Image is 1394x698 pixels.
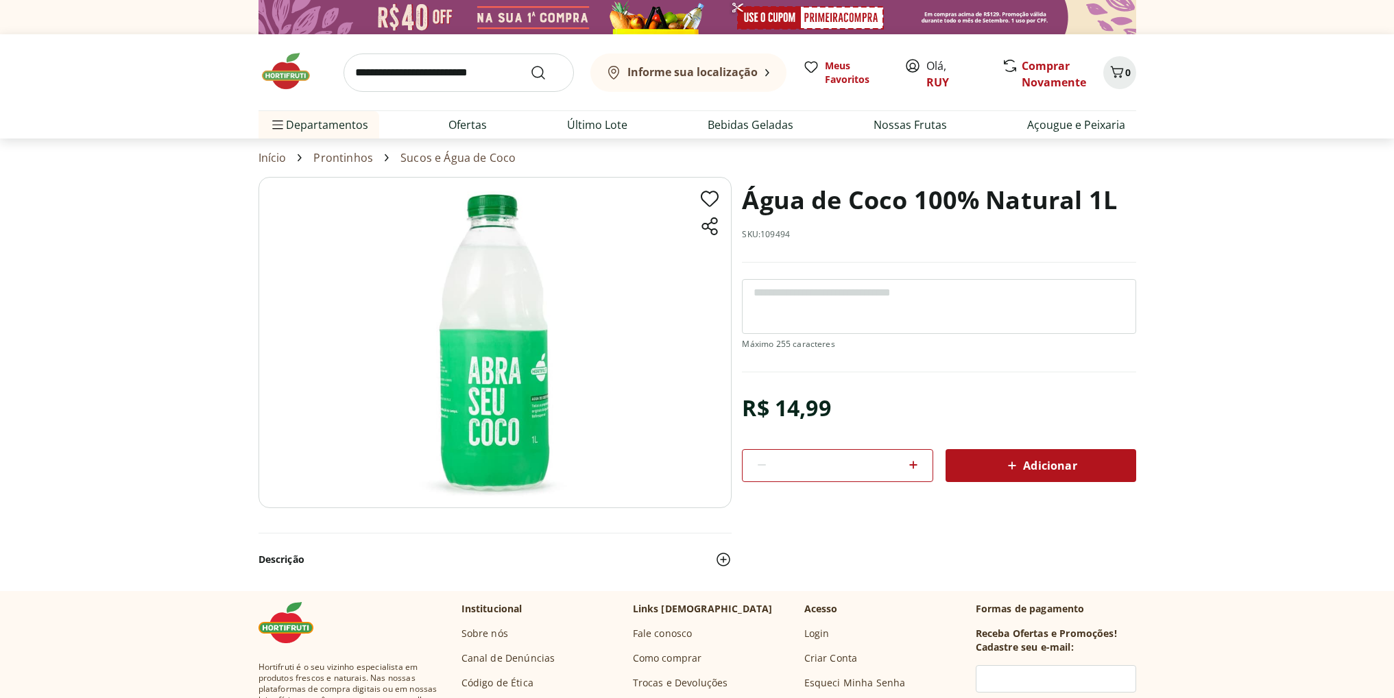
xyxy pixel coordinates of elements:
[461,627,508,640] a: Sobre nós
[946,449,1136,482] button: Adicionar
[313,152,373,164] a: Prontinhos
[742,177,1116,224] h1: Água de Coco 100% Natural 1L
[259,177,732,508] img: Água de Coco 100% Natural 1L
[825,59,888,86] span: Meus Favoritos
[461,676,533,690] a: Código de Ética
[461,602,522,616] p: Institucional
[1125,66,1131,79] span: 0
[976,602,1136,616] p: Formas de pagamento
[633,651,702,665] a: Como comprar
[259,544,732,575] button: Descrição
[259,602,327,643] img: Hortifruti
[627,64,758,80] b: Informe sua localização
[1027,117,1125,133] a: Açougue e Peixaria
[633,627,693,640] a: Fale conosco
[742,389,830,427] div: R$ 14,99
[804,602,838,616] p: Acesso
[742,229,790,240] p: SKU: 109494
[633,676,728,690] a: Trocas e Devoluções
[1022,58,1086,90] a: Comprar Novamente
[708,117,793,133] a: Bebidas Geladas
[804,627,830,640] a: Login
[448,117,487,133] a: Ofertas
[804,676,906,690] a: Esqueci Minha Senha
[804,651,858,665] a: Criar Conta
[803,59,888,86] a: Meus Favoritos
[1103,56,1136,89] button: Carrinho
[926,58,987,91] span: Olá,
[400,152,516,164] a: Sucos e Água de Coco
[976,627,1117,640] h3: Receba Ofertas e Promoções!
[567,117,627,133] a: Último Lote
[874,117,947,133] a: Nossas Frutas
[461,651,555,665] a: Canal de Denúncias
[259,51,327,92] img: Hortifruti
[590,53,786,92] button: Informe sua localização
[926,75,949,90] a: RUY
[633,602,773,616] p: Links [DEMOGRAPHIC_DATA]
[976,640,1074,654] h3: Cadastre seu e-mail:
[269,108,286,141] button: Menu
[344,53,574,92] input: search
[269,108,368,141] span: Departamentos
[530,64,563,81] button: Submit Search
[259,152,287,164] a: Início
[1004,457,1077,474] span: Adicionar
